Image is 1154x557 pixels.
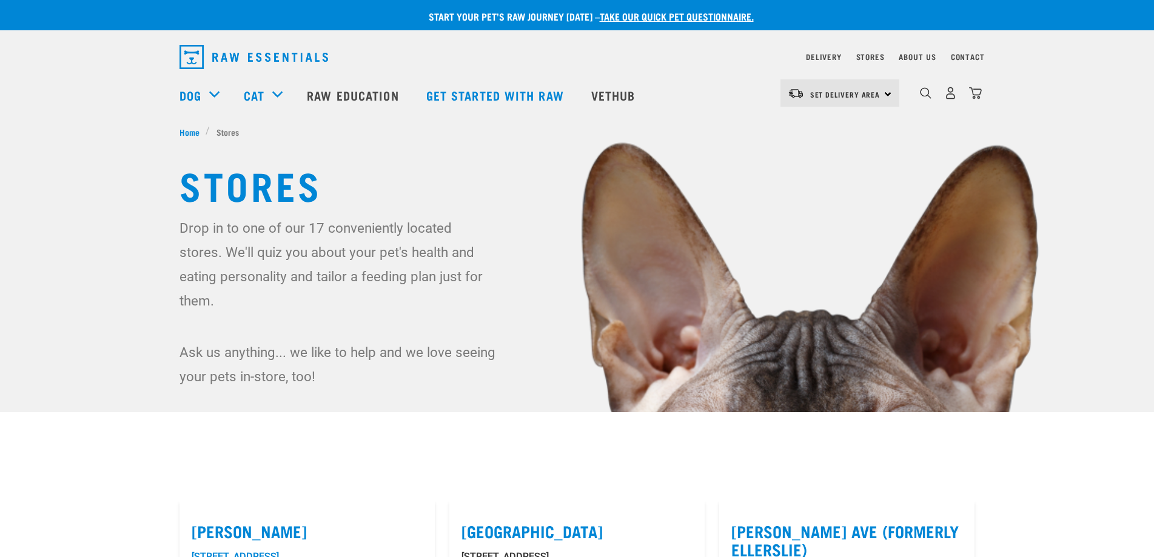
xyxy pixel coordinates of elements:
[179,45,328,69] img: Raw Essentials Logo
[170,40,985,74] nav: dropdown navigation
[179,125,206,138] a: Home
[179,340,498,389] p: Ask us anything... we like to help and we love seeing your pets in-store, too!
[179,86,201,104] a: Dog
[192,522,423,541] label: [PERSON_NAME]
[788,88,804,99] img: van-moving.png
[899,55,936,59] a: About Us
[179,125,200,138] span: Home
[414,71,579,119] a: Get started with Raw
[856,55,885,59] a: Stores
[244,86,264,104] a: Cat
[951,55,985,59] a: Contact
[179,125,975,138] nav: breadcrumbs
[806,55,841,59] a: Delivery
[944,87,957,99] img: user.png
[461,522,693,541] label: [GEOGRAPHIC_DATA]
[600,13,754,19] a: take our quick pet questionnaire.
[920,87,931,99] img: home-icon-1@2x.png
[295,71,414,119] a: Raw Education
[179,216,498,313] p: Drop in to one of our 17 conveniently located stores. We'll quiz you about your pet's health and ...
[810,92,881,96] span: Set Delivery Area
[179,162,975,206] h1: Stores
[969,87,982,99] img: home-icon@2x.png
[579,71,651,119] a: Vethub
